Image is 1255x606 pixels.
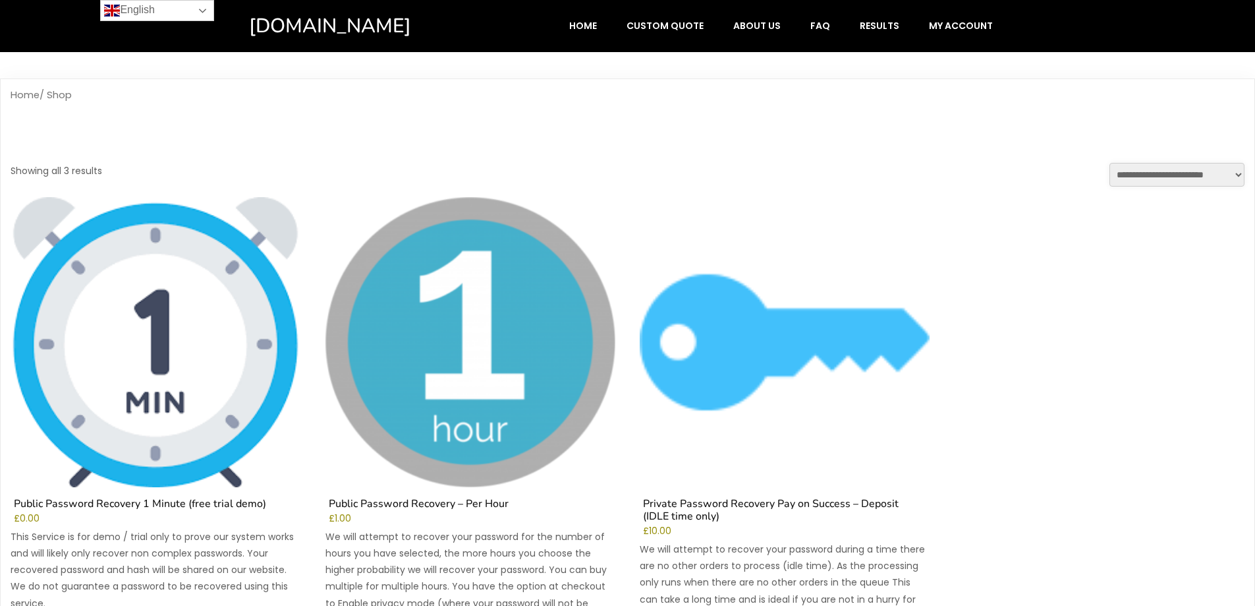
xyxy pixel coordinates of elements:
a: [DOMAIN_NAME] [249,13,467,39]
span: Home [569,20,597,32]
bdi: 0.00 [14,512,40,525]
nav: Breadcrumb [11,89,1244,102]
a: About Us [719,13,795,38]
a: Home [555,13,611,38]
a: FAQ [796,13,844,38]
select: Shop order [1109,163,1244,187]
a: Results [846,13,913,38]
a: My account [915,13,1007,38]
p: Showing all 3 results [11,163,102,179]
img: Public Password Recovery 1 Minute (free trial demo) [11,197,300,487]
span: £ [14,512,20,525]
img: Private Password Recovery Pay on Success - Deposit (IDLE time only) [640,197,930,487]
bdi: 10.00 [643,525,671,537]
a: Private Password Recovery Pay on Success – Deposit (IDLE time only) [640,197,930,527]
span: FAQ [810,20,830,32]
h1: Shop [11,111,1244,163]
h2: Public Password Recovery – Per Hour [325,498,615,514]
a: Home [11,88,40,102]
span: About Us [733,20,781,32]
span: Custom Quote [627,20,704,32]
h2: Private Password Recovery Pay on Success – Deposit (IDLE time only) [640,498,930,526]
bdi: 1.00 [329,512,351,525]
a: Public Password Recovery – Per Hour [325,197,615,514]
span: Results [860,20,899,32]
a: Custom Quote [613,13,717,38]
a: Public Password Recovery 1 Minute (free trial demo) [11,197,300,514]
h2: Public Password Recovery 1 Minute (free trial demo) [11,498,300,514]
span: £ [643,525,649,537]
span: £ [329,512,335,525]
span: My account [929,20,993,32]
img: en [104,3,120,18]
img: Public Password Recovery - Per Hour [325,197,615,487]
